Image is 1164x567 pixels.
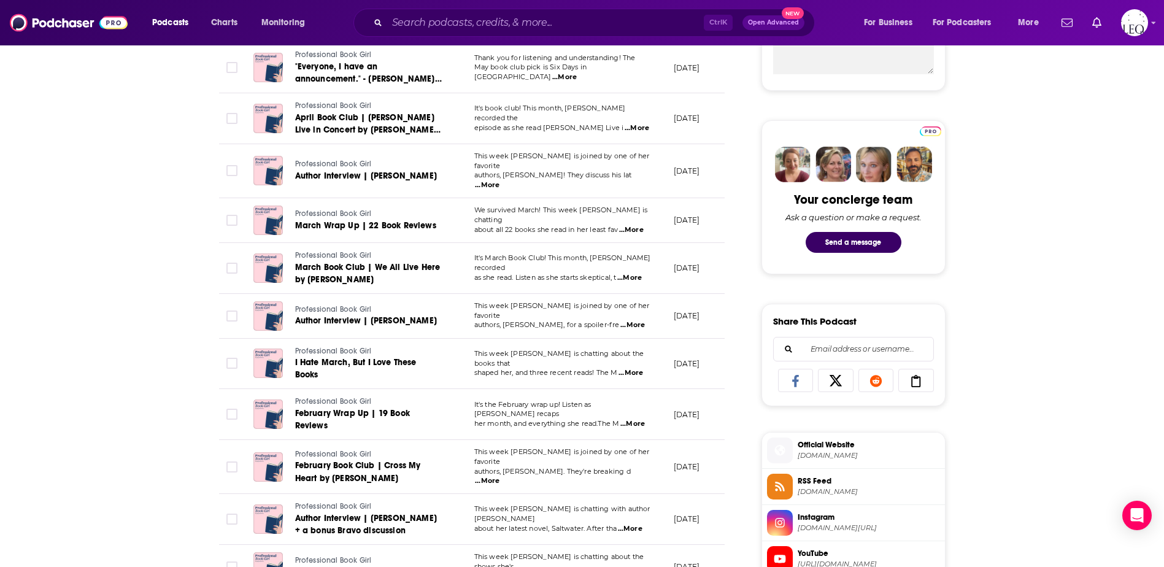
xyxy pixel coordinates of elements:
[856,147,892,182] img: Jules Profile
[475,180,499,190] span: ...More
[674,113,700,123] p: [DATE]
[295,315,441,327] a: Author Interview | [PERSON_NAME]
[920,125,941,136] a: Pro website
[295,501,442,512] a: Professional Book Girl
[773,337,934,361] div: Search followers
[295,555,441,566] a: Professional Book Girl
[295,512,442,537] a: Author Interview | [PERSON_NAME] + a bonus Bravo discussion
[474,467,631,476] span: authors, [PERSON_NAME]. They're breaking d
[226,165,237,176] span: Toggle select row
[618,524,642,534] span: ...More
[1121,9,1148,36] button: Show profile menu
[474,63,587,81] span: May book club pick is Six Days in [GEOGRAPHIC_DATA]
[674,310,700,321] p: [DATE]
[815,147,851,182] img: Barbara Profile
[748,20,799,26] span: Open Advanced
[295,357,417,380] span: I Hate March, But I Love These Books
[295,170,441,182] a: Author Interview | [PERSON_NAME]
[474,524,617,533] span: about her latest novel, Saltwater. After tha
[295,347,372,355] span: Professional Book Girl
[387,13,704,33] input: Search podcasts, credits, & more...
[798,476,940,487] span: RSS Feed
[295,112,441,147] span: April Book Club | [PERSON_NAME] Live in Concert by [PERSON_NAME] the Drag Queen
[226,514,237,525] span: Toggle select row
[474,301,650,320] span: This week [PERSON_NAME] is joined by one of her favorite
[295,61,442,96] span: "Everyone, I have an announcement." - [PERSON_NAME] the Good Witch and Me.
[1057,12,1077,33] a: Show notifications dropdown
[617,273,642,283] span: ...More
[858,369,894,392] a: Share on Reddit
[1121,9,1148,36] span: Logged in as LeoPR
[933,14,992,31] span: For Podcasters
[782,7,804,19] span: New
[152,14,188,31] span: Podcasts
[474,504,650,523] span: This week [PERSON_NAME] is chatting with author [PERSON_NAME]
[674,514,700,524] p: [DATE]
[474,53,636,62] span: Thank you for listening and understanding! The
[226,358,237,369] span: Toggle select row
[295,460,442,484] a: February Book Club | Cross My Heart by [PERSON_NAME]
[295,502,372,511] span: Professional Book Girl
[295,357,442,381] a: I Hate March, But I Love These Books
[474,104,626,122] span: It's book club! This month, [PERSON_NAME] recorded the
[365,9,827,37] div: Search podcasts, credits, & more...
[798,523,940,533] span: instagram.com/professionalbookgirl
[1121,9,1148,36] img: User Profile
[552,72,577,82] span: ...More
[898,369,934,392] a: Copy Link
[295,261,442,286] a: March Book Club | We All Live Here by [PERSON_NAME]
[674,215,700,225] p: [DATE]
[295,305,372,314] span: Professional Book Girl
[674,166,700,176] p: [DATE]
[474,368,618,377] span: shaped her, and three recent reads! The M
[674,263,700,273] p: [DATE]
[1087,12,1106,33] a: Show notifications dropdown
[674,358,700,369] p: [DATE]
[742,15,804,30] button: Open AdvancedNew
[295,160,372,168] span: Professional Book Girl
[474,400,592,418] span: It's the February wrap up! Listen as [PERSON_NAME] recaps
[920,126,941,136] img: Podchaser Pro
[226,263,237,274] span: Toggle select row
[295,556,372,565] span: Professional Book Girl
[896,147,932,182] img: Jon Profile
[767,474,940,499] a: RSS Feed[DOMAIN_NAME]
[1018,14,1039,31] span: More
[806,232,901,253] button: Send a message
[295,346,442,357] a: Professional Book Girl
[295,304,441,315] a: Professional Book Girl
[295,209,441,220] a: Professional Book Girl
[775,147,811,182] img: Sydney Profile
[295,159,441,170] a: Professional Book Girl
[295,220,436,231] span: March Wrap Up | 22 Book Reviews
[620,419,645,429] span: ...More
[144,13,204,33] button: open menu
[474,171,632,179] span: authors, [PERSON_NAME]! They discuss his lat
[864,14,912,31] span: For Business
[798,548,940,559] span: YouTube
[211,14,237,31] span: Charts
[295,50,442,61] a: Professional Book Girl
[261,14,305,31] span: Monitoring
[474,225,619,234] span: about all 22 books she read in her least fav
[855,13,928,33] button: open menu
[295,408,410,431] span: February Wrap Up | 19 Book Reviews
[295,396,442,407] a: Professional Book Girl
[295,220,441,232] a: March Wrap Up | 22 Book Reviews
[295,50,372,59] span: Professional Book Girl
[10,11,128,34] a: Podchaser - Follow, Share and Rate Podcasts
[295,251,372,260] span: Professional Book Girl
[295,61,442,85] a: "Everyone, I have an announcement." - [PERSON_NAME] the Good Witch and Me.
[295,112,442,136] a: April Book Club | [PERSON_NAME] Live in Concert by [PERSON_NAME] the Drag Queen
[253,13,321,33] button: open menu
[798,487,940,496] span: anchor.fm
[474,273,617,282] span: as she read. Listen as she starts skeptical, t
[778,369,814,392] a: Share on Facebook
[295,171,437,181] span: Author Interview | [PERSON_NAME]
[619,368,643,378] span: ...More
[203,13,245,33] a: Charts
[619,225,644,235] span: ...More
[295,315,437,326] span: Author Interview | [PERSON_NAME]
[925,13,1009,33] button: open menu
[1122,501,1152,530] div: Open Intercom Messenger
